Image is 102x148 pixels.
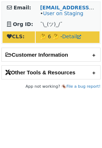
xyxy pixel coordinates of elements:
[13,21,33,27] strong: Org ID:
[40,21,62,27] span: ¯\_(ツ)_/¯
[43,10,83,16] a: User on Staging
[14,5,31,10] strong: Email:
[66,84,101,89] a: File a bug report!
[1,83,101,90] footer: App not working? 🪳
[2,48,100,61] h2: Customer Information
[62,34,81,39] a: Detail
[2,66,100,79] h2: Other Tools & Resources
[7,34,25,39] strong: CLS:
[36,31,99,43] td: 🤔 6 🤔 -
[40,10,83,16] span: •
